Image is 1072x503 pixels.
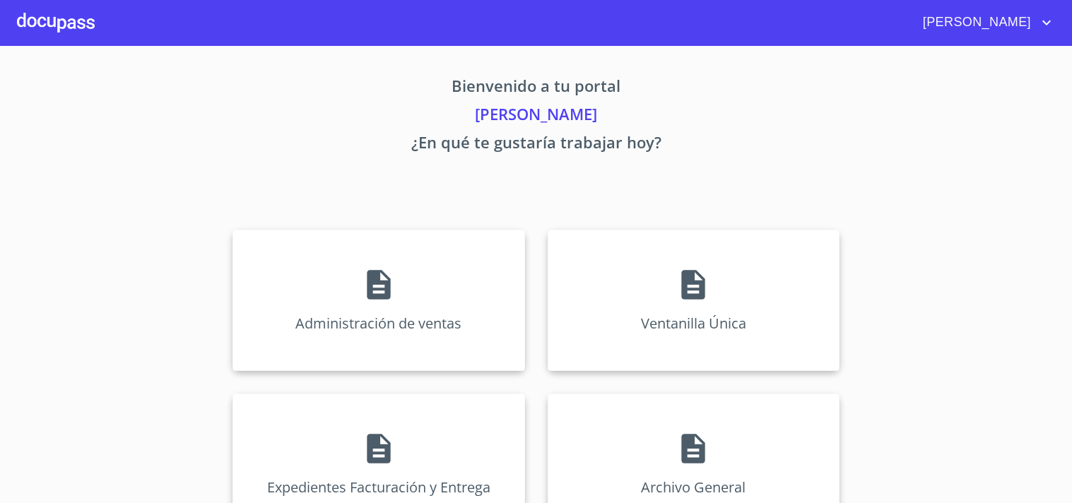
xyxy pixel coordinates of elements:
p: Expedientes Facturación y Entrega [267,478,490,497]
button: account of current user [912,11,1055,34]
p: Ventanilla Única [641,314,746,333]
p: Archivo General [641,478,746,497]
p: Bienvenido a tu portal [101,74,972,102]
p: [PERSON_NAME] [101,102,972,131]
p: Administración de ventas [295,314,461,333]
p: ¿En qué te gustaría trabajar hoy? [101,131,972,159]
span: [PERSON_NAME] [912,11,1038,34]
